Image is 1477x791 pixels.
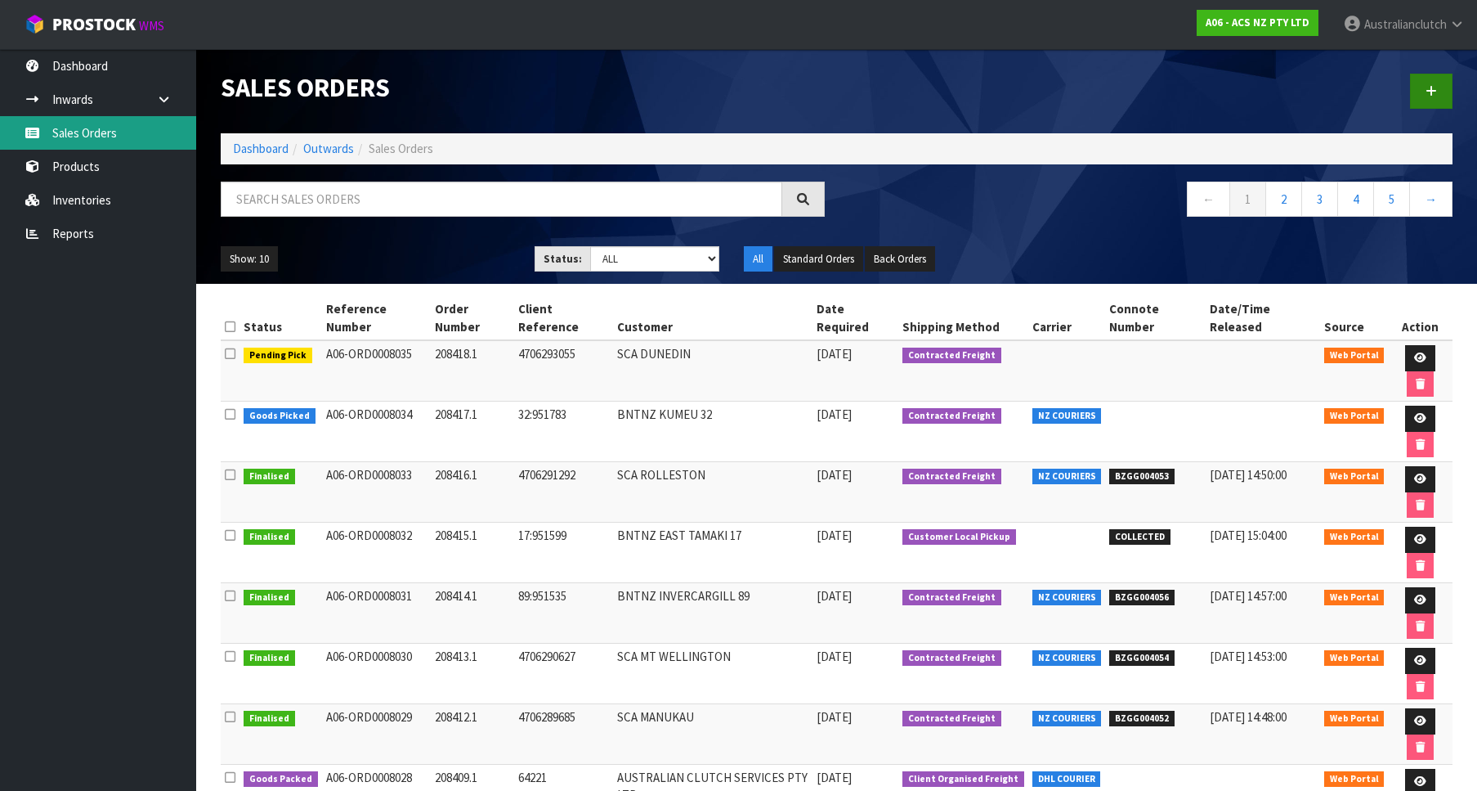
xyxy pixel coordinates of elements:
[1324,711,1385,727] span: Web Portal
[817,709,852,725] span: [DATE]
[244,771,318,788] span: Goods Packed
[322,296,431,340] th: Reference Number
[1324,590,1385,606] span: Web Portal
[902,348,1001,364] span: Contracted Freight
[902,590,1001,606] span: Contracted Freight
[431,340,514,402] td: 208418.1
[1229,182,1266,217] a: 1
[1373,182,1410,217] a: 5
[812,296,898,340] th: Date Required
[1388,296,1452,340] th: Action
[233,141,289,156] a: Dashboard
[1109,529,1170,546] span: COLLECTED
[431,402,514,462] td: 208417.1
[613,644,812,704] td: SCA MT WELLINGTON
[898,296,1028,340] th: Shipping Method
[817,649,852,664] span: [DATE]
[221,74,825,102] h1: Sales Orders
[1206,296,1320,340] th: Date/Time Released
[322,402,431,462] td: A06-ORD0008034
[817,588,852,604] span: [DATE]
[244,650,295,667] span: Finalised
[744,246,772,272] button: All
[1324,529,1385,546] span: Web Portal
[431,583,514,644] td: 208414.1
[244,590,295,606] span: Finalised
[244,348,312,364] span: Pending Pick
[613,583,812,644] td: BNTNZ INVERCARGILL 89
[514,523,614,583] td: 17:951599
[544,252,582,266] strong: Status:
[1210,588,1287,604] span: [DATE] 14:57:00
[322,583,431,644] td: A06-ORD0008031
[139,18,164,34] small: WMS
[613,523,812,583] td: BNTNZ EAST TAMAKI 17
[322,340,431,402] td: A06-ORD0008035
[221,182,782,217] input: Search sales orders
[902,408,1001,425] span: Contracted Freight
[431,644,514,704] td: 208413.1
[1210,709,1287,725] span: [DATE] 14:48:00
[1028,296,1106,340] th: Carrier
[1032,711,1102,727] span: NZ COURIERS
[1206,16,1309,29] strong: A06 - ACS NZ PTY LTD
[1324,408,1385,425] span: Web Portal
[514,340,614,402] td: 4706293055
[1210,649,1287,664] span: [DATE] 14:53:00
[303,141,354,156] a: Outwards
[1109,711,1175,727] span: BZGG004052
[1032,469,1102,485] span: NZ COURIERS
[514,462,614,523] td: 4706291292
[774,246,863,272] button: Standard Orders
[514,704,614,765] td: 4706289685
[322,462,431,523] td: A06-ORD0008033
[1324,771,1385,788] span: Web Portal
[514,402,614,462] td: 32:951783
[1324,469,1385,485] span: Web Portal
[613,704,812,765] td: SCA MANUKAU
[902,469,1001,485] span: Contracted Freight
[902,529,1016,546] span: Customer Local Pickup
[25,14,45,34] img: cube-alt.png
[221,246,278,272] button: Show: 10
[52,14,136,35] span: ProStock
[244,529,295,546] span: Finalised
[1032,650,1102,667] span: NZ COURIERS
[817,407,852,422] span: [DATE]
[865,246,935,272] button: Back Orders
[1109,469,1175,485] span: BZGG004053
[1210,467,1287,483] span: [DATE] 14:50:00
[322,644,431,704] td: A06-ORD0008030
[514,644,614,704] td: 4706290627
[1409,182,1452,217] a: →
[613,296,812,340] th: Customer
[1032,771,1101,788] span: DHL COURIER
[1032,408,1102,425] span: NZ COURIERS
[902,711,1001,727] span: Contracted Freight
[613,402,812,462] td: BNTNZ KUMEU 32
[1337,182,1374,217] a: 4
[817,770,852,785] span: [DATE]
[322,523,431,583] td: A06-ORD0008032
[431,704,514,765] td: 208412.1
[514,296,614,340] th: Client Reference
[244,408,316,425] span: Goods Picked
[613,462,812,523] td: SCA ROLLESTON
[613,340,812,402] td: SCA DUNEDIN
[1324,650,1385,667] span: Web Portal
[1301,182,1338,217] a: 3
[239,296,322,340] th: Status
[902,771,1024,788] span: Client Organised Freight
[849,182,1453,222] nav: Page navigation
[1187,182,1230,217] a: ←
[902,650,1001,667] span: Contracted Freight
[817,346,852,362] span: [DATE]
[817,467,852,483] span: [DATE]
[322,704,431,765] td: A06-ORD0008029
[1320,296,1389,340] th: Source
[1109,650,1175,667] span: BZGG004054
[1105,296,1206,340] th: Connote Number
[1032,590,1102,606] span: NZ COURIERS
[1109,590,1175,606] span: BZGG004056
[431,462,514,523] td: 208416.1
